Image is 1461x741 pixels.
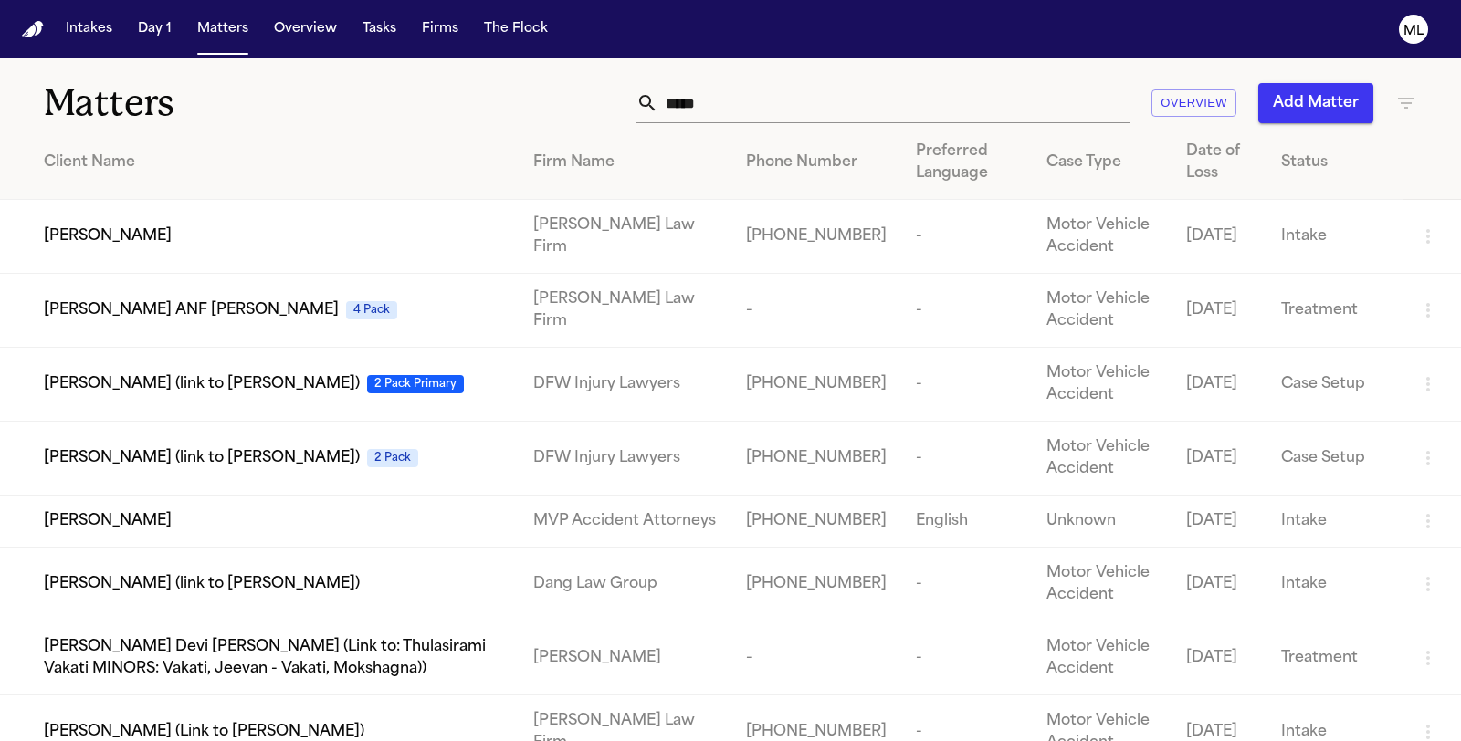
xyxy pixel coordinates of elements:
span: [PERSON_NAME] ANF [PERSON_NAME] [44,299,339,321]
td: Treatment [1267,274,1403,348]
td: Motor Vehicle Accident [1032,274,1172,348]
td: MVP Accident Attorneys [519,496,731,548]
td: - [901,548,1032,621]
td: [DATE] [1172,274,1267,348]
td: [PHONE_NUMBER] [731,422,901,496]
span: 4 Pack [346,301,397,319]
td: - [901,274,1032,348]
td: [DATE] [1172,621,1267,695]
button: Overview [267,13,344,46]
span: [PERSON_NAME] (link to [PERSON_NAME]) [44,373,360,395]
div: Status [1281,151,1388,173]
td: - [731,621,901,695]
img: Finch Logo [22,21,44,38]
span: [PERSON_NAME] Devi [PERSON_NAME] (Link to: Thulasirami Vakati MINORS: Vakati, Jeevan - Vakati, Mo... [44,636,504,680]
td: [PHONE_NUMBER] [731,496,901,548]
td: Intake [1267,548,1403,621]
td: [PHONE_NUMBER] [731,200,901,274]
td: - [731,274,901,348]
td: [DATE] [1172,496,1267,548]
button: Intakes [58,13,120,46]
td: Intake [1267,496,1403,548]
td: English [901,496,1032,548]
td: [DATE] [1172,422,1267,496]
td: [DATE] [1172,348,1267,422]
td: Case Setup [1267,422,1403,496]
button: Firms [415,13,466,46]
span: [PERSON_NAME] [44,225,172,247]
span: [PERSON_NAME] (link to [PERSON_NAME]) [44,573,360,595]
td: [PERSON_NAME] [519,621,731,695]
td: Motor Vehicle Accident [1032,422,1172,496]
h1: Matters [44,80,432,126]
td: DFW Injury Lawyers [519,422,731,496]
td: Motor Vehicle Accident [1032,200,1172,274]
td: [PERSON_NAME] Law Firm [519,274,731,348]
td: Intake [1267,200,1403,274]
td: Case Setup [1267,348,1403,422]
span: [PERSON_NAME] [44,510,172,532]
button: Matters [190,13,256,46]
td: - [901,621,1032,695]
button: Overview [1151,89,1236,118]
button: The Flock [477,13,555,46]
button: Day 1 [131,13,179,46]
td: - [901,422,1032,496]
td: Treatment [1267,621,1403,695]
div: Phone Number [746,151,887,173]
td: [PHONE_NUMBER] [731,348,901,422]
td: [PERSON_NAME] Law Firm [519,200,731,274]
td: DFW Injury Lawyers [519,348,731,422]
span: [PERSON_NAME] (link to [PERSON_NAME]) [44,447,360,469]
td: Unknown [1032,496,1172,548]
a: Home [22,21,44,38]
td: - [901,200,1032,274]
div: Date of Loss [1186,141,1252,184]
td: [DATE] [1172,200,1267,274]
button: Tasks [355,13,404,46]
div: Preferred Language [916,141,1017,184]
td: - [901,348,1032,422]
td: Motor Vehicle Accident [1032,548,1172,621]
span: 2 Pack [367,449,418,467]
button: Add Matter [1258,83,1373,123]
td: [PHONE_NUMBER] [731,548,901,621]
td: Motor Vehicle Accident [1032,348,1172,422]
div: Case Type [1046,151,1157,173]
div: Client Name [44,151,504,173]
td: Dang Law Group [519,548,731,621]
td: [DATE] [1172,548,1267,621]
td: Motor Vehicle Accident [1032,621,1172,695]
div: Firm Name [533,151,717,173]
span: 2 Pack Primary [367,375,464,393]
